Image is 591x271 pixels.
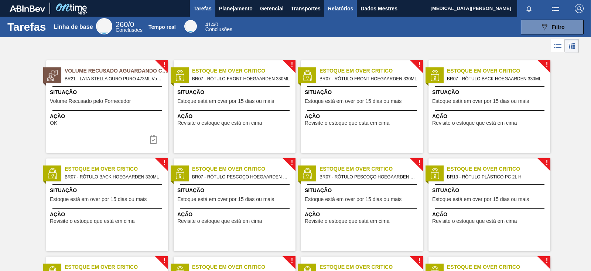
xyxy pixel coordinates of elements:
[177,211,192,217] font: Ação
[192,173,290,181] span: BR07 - RÓTULO PESCOÇO HOEGAARDEN 330ML
[177,196,274,202] font: Estoque está em over por 15 dias ou mais
[148,24,176,30] font: Tempo real
[50,196,147,202] font: Estoque está em over por 15 dias ou mais
[447,173,544,181] span: BR13 - RÓTULO PLÁSTICO PC 2L H
[305,187,332,193] font: Situação
[447,174,522,180] font: BR13 - RÓTULO PLÁSTICO PC 2L H
[10,5,45,12] img: TNhmsLtSVTkK8tSr43FrP2fwEKptu5GPRR3wAAAABJRU5ErkJggg==
[432,120,517,126] font: Revisite o estoque que está em cima
[305,88,421,96] span: Situação
[205,22,232,32] div: Tempo real
[418,61,420,68] font: !
[432,187,549,194] span: Situação
[418,159,420,166] font: !
[546,159,548,166] font: !
[65,165,168,173] span: Estoque em Over Critico
[47,70,58,81] img: status
[214,21,215,27] font: /
[260,6,284,11] font: Gerencial
[320,165,423,173] span: Estoque em Over Critico
[144,132,162,147] div: Completar tarefa: 29826852
[320,67,423,75] span: Estoque em Over Critico
[546,61,548,68] font: !
[65,166,138,172] font: Estoque em Over Critico
[432,89,459,95] font: Situação
[432,187,459,193] font: Situação
[215,21,218,27] font: 0
[50,187,166,194] span: Situação
[192,264,265,270] font: Estoque em Over Critico
[305,113,320,119] font: Ação
[551,4,560,13] img: ações do usuário
[552,24,565,30] font: Filtro
[130,20,134,29] font: 0
[447,76,541,81] font: BR07 - RÓTULO BACK HOEGAARDEN 330ML
[447,165,550,173] span: Estoque em Over Critico
[163,257,165,264] font: !
[184,20,197,33] div: Tempo real
[291,61,293,68] font: !
[575,4,584,13] img: Sair
[163,159,165,166] font: !
[517,3,541,14] button: Notificações
[429,70,440,81] img: status
[144,132,162,147] button: ícone-tarefa-concluída
[50,88,166,96] span: Situação
[320,76,417,81] font: BR07 - RÓTULO FRONT HOEGAARDEN 330ML
[116,27,143,33] font: Conclusões
[320,263,423,271] span: Estoque em Over Critico
[65,67,168,75] span: Volume Recusado Aguardando Ciência
[418,257,420,264] font: !
[320,166,393,172] font: Estoque em Over Critico
[177,89,204,95] font: Situação
[177,98,274,104] span: Estoque está em over por 15 dias ou mais
[54,24,93,30] font: Linha de base
[447,166,520,172] font: Estoque em Over Critico
[177,120,262,126] font: Revisite o estoque que está em cima
[546,257,548,264] font: !
[291,257,293,264] font: !
[192,76,290,81] font: BR07 - RÓTULO FRONT HOEGAARDEN 330ML
[432,98,529,104] span: Estoque está em over por 15 dias ou mais
[177,187,294,194] span: Situação
[320,173,417,181] span: BR07 - RÓTULO PESCOÇO HOEGAARDEN 330ML
[305,196,402,202] font: Estoque está em over por 15 dias ou mais
[65,75,162,83] span: BR21 - LATA STELLA OURO PURO 473ML Volume - 617323
[291,6,321,11] font: Transportes
[116,21,143,33] div: Linha de base
[431,6,511,11] font: [MEDICAL_DATA][PERSON_NAME]
[320,68,393,74] font: Estoque em Over Critico
[447,67,550,75] span: Estoque em Over Critico
[50,218,135,224] font: Revisite o estoque que está em cima
[50,98,131,104] font: Volume Recusado pelo Fornecedor
[432,196,529,202] font: Estoque está em over por 15 dias ou mais
[163,61,165,68] font: !
[65,68,180,74] font: Volume Recusado Aguardando Ciência
[177,187,204,193] font: Situação
[192,174,297,180] font: BR07 - RÓTULO PESCOÇO HOEGAARDEN 330ML
[192,166,265,172] font: Estoque em Over Critico
[65,263,168,271] span: Estoque em Over Critico
[305,98,402,104] span: Estoque está em over por 15 dias ou mais
[174,168,185,179] img: status
[194,6,212,11] font: Tarefas
[432,88,549,96] span: Situação
[192,68,265,74] font: Estoque em Over Critico
[205,26,232,32] font: Conclusões
[65,264,138,270] font: Estoque em Over Critico
[305,211,320,217] font: Ação
[432,113,447,119] font: Ação
[432,218,517,224] font: Revisite o estoque que está em cima
[305,218,390,224] font: Revisite o estoque que está em cima
[65,173,162,181] span: BR07 - RÓTULO BACK HOEGAARDEN 330ML
[328,6,353,11] font: Relatórios
[174,70,185,81] img: status
[291,159,293,166] font: !
[551,39,565,53] div: Visão em Lista
[305,120,390,126] font: Revisite o estoque que está em cima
